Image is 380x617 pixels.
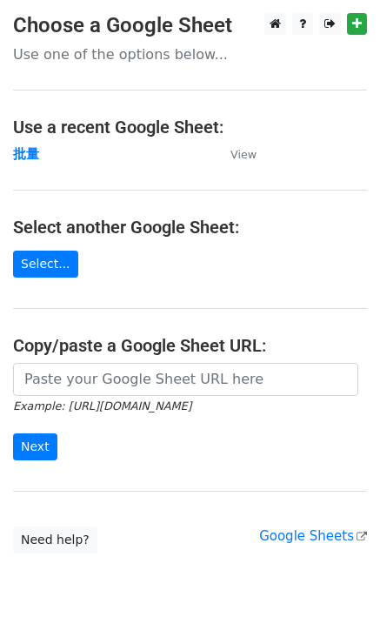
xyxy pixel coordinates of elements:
[13,433,57,460] input: Next
[13,399,191,412] small: Example: [URL][DOMAIN_NAME]
[230,148,257,161] small: View
[13,526,97,553] a: Need help?
[13,251,78,278] a: Select...
[13,13,367,38] h3: Choose a Google Sheet
[13,335,367,356] h4: Copy/paste a Google Sheet URL:
[13,217,367,238] h4: Select another Google Sheet:
[13,146,39,162] a: 批量
[13,45,367,64] p: Use one of the options below...
[213,146,257,162] a: View
[13,117,367,137] h4: Use a recent Google Sheet:
[13,363,358,396] input: Paste your Google Sheet URL here
[259,528,367,544] a: Google Sheets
